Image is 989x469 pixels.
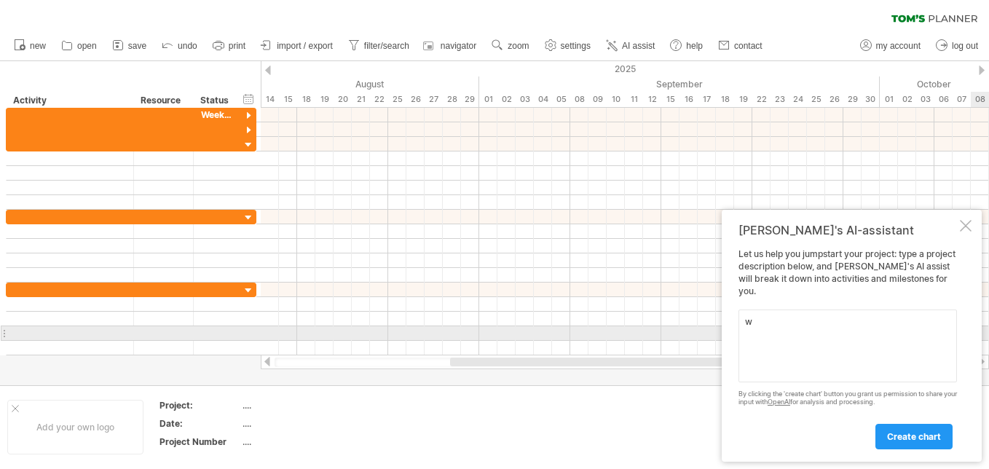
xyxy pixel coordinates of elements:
div: Monday, 25 August 2025 [388,92,406,107]
div: Let us help you jumpstart your project: type a project description below, and [PERSON_NAME]'s AI ... [738,248,957,449]
div: Wednesday, 3 September 2025 [516,92,534,107]
div: Thursday, 18 September 2025 [716,92,734,107]
span: settings [561,41,591,51]
span: save [128,41,146,51]
div: .... [243,435,365,448]
div: Wednesday, 8 October 2025 [971,92,989,107]
div: Wednesday, 17 September 2025 [698,92,716,107]
span: my account [876,41,921,51]
a: log out [932,36,982,55]
a: print [209,36,250,55]
span: contact [734,41,763,51]
div: Wednesday, 27 August 2025 [425,92,443,107]
div: Friday, 22 August 2025 [370,92,388,107]
span: print [229,41,245,51]
a: help [666,36,707,55]
div: Tuesday, 7 October 2025 [953,92,971,107]
div: Monday, 29 September 2025 [843,92,862,107]
a: open [58,36,101,55]
div: Tuesday, 30 September 2025 [862,92,880,107]
div: Monday, 8 September 2025 [570,92,588,107]
div: August 2025 [97,76,479,92]
div: Monday, 1 September 2025 [479,92,497,107]
span: import / export [277,41,333,51]
div: Thursday, 14 August 2025 [261,92,279,107]
div: Status [200,93,232,108]
a: new [10,36,50,55]
div: Wednesday, 10 September 2025 [607,92,625,107]
div: Tuesday, 2 September 2025 [497,92,516,107]
div: Week one [201,108,233,122]
span: undo [178,41,197,51]
div: Thursday, 25 September 2025 [807,92,825,107]
div: .... [243,399,365,411]
span: create chart [887,431,941,442]
a: settings [541,36,595,55]
div: Monday, 22 September 2025 [752,92,771,107]
div: Project: [159,399,240,411]
span: AI assist [622,41,655,51]
div: Friday, 19 September 2025 [734,92,752,107]
div: Activity [13,93,125,108]
div: Tuesday, 16 September 2025 [679,92,698,107]
div: Friday, 26 September 2025 [825,92,843,107]
div: Monday, 15 September 2025 [661,92,679,107]
div: Friday, 3 October 2025 [916,92,934,107]
a: import / export [257,36,337,55]
div: Friday, 12 September 2025 [643,92,661,107]
a: save [109,36,151,55]
div: Wednesday, 24 September 2025 [789,92,807,107]
span: help [686,41,703,51]
div: Monday, 6 October 2025 [934,92,953,107]
div: Thursday, 28 August 2025 [443,92,461,107]
div: Thursday, 21 August 2025 [352,92,370,107]
div: Add your own logo [7,400,143,454]
div: Friday, 15 August 2025 [279,92,297,107]
div: Wednesday, 1 October 2025 [880,92,898,107]
div: Tuesday, 9 September 2025 [588,92,607,107]
div: Thursday, 4 September 2025 [534,92,552,107]
a: AI assist [602,36,659,55]
div: Thursday, 2 October 2025 [898,92,916,107]
span: log out [952,41,978,51]
div: Resource [141,93,185,108]
a: navigator [421,36,481,55]
div: Date: [159,417,240,430]
div: Friday, 5 September 2025 [552,92,570,107]
a: zoom [488,36,533,55]
a: my account [856,36,925,55]
span: zoom [508,41,529,51]
div: Tuesday, 26 August 2025 [406,92,425,107]
a: OpenAI [768,398,790,406]
div: Monday, 18 August 2025 [297,92,315,107]
a: filter/search [344,36,414,55]
div: Tuesday, 19 August 2025 [315,92,334,107]
div: Thursday, 11 September 2025 [625,92,643,107]
span: open [77,41,97,51]
span: new [30,41,46,51]
span: navigator [441,41,476,51]
a: create chart [875,424,953,449]
a: undo [158,36,202,55]
div: .... [243,417,365,430]
div: Wednesday, 20 August 2025 [334,92,352,107]
div: [PERSON_NAME]'s AI-assistant [738,223,957,237]
div: Tuesday, 23 September 2025 [771,92,789,107]
div: Friday, 29 August 2025 [461,92,479,107]
div: Project Number [159,435,240,448]
div: September 2025 [479,76,880,92]
span: filter/search [364,41,409,51]
div: By clicking the 'create chart' button you grant us permission to share your input with for analys... [738,390,957,406]
a: contact [714,36,767,55]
